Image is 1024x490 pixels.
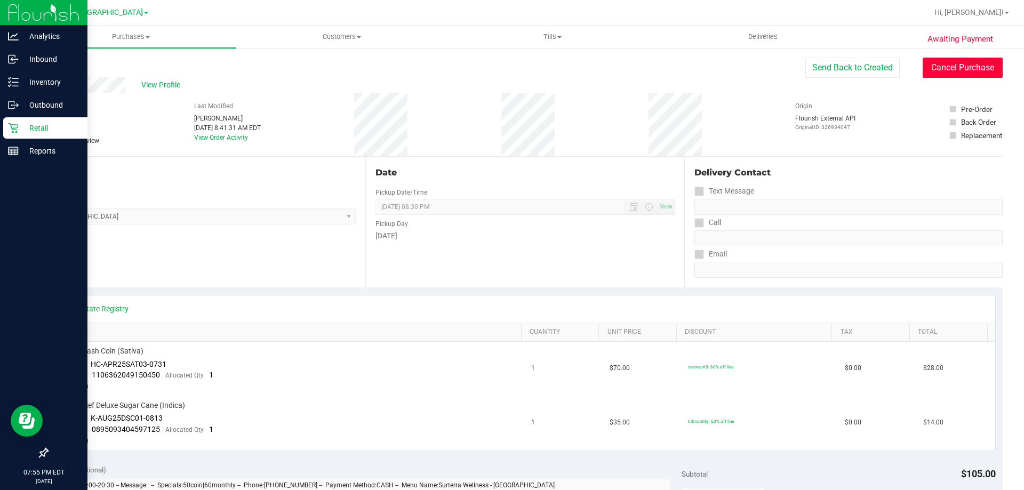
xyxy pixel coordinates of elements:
[19,144,83,157] p: Reports
[961,104,993,115] div: Pre-Order
[11,405,43,437] iframe: Resource center
[934,8,1004,17] span: Hi, [PERSON_NAME]!
[375,230,674,242] div: [DATE]
[961,468,996,479] span: $105.00
[194,101,233,111] label: Last Modified
[961,130,1002,141] div: Replacement
[92,371,160,379] span: 1106362049150450
[918,328,983,336] a: Total
[694,199,1003,215] input: Format: (999) 999-9999
[607,328,673,336] a: Unit Price
[961,117,996,127] div: Back Order
[26,26,236,48] a: Purchases
[141,79,184,91] span: View Profile
[194,134,248,141] a: View Order Activity
[688,419,734,424] span: 60monthly: 60% off line
[531,363,535,373] span: 1
[795,114,855,131] div: Flourish External API
[19,76,83,89] p: Inventory
[375,188,427,197] label: Pickup Date/Time
[923,417,943,428] span: $14.00
[92,425,160,433] span: 0895093404597125
[923,58,1003,78] button: Cancel Purchase
[447,32,657,42] span: Tills
[8,146,19,156] inline-svg: Reports
[5,468,83,477] p: 07:55 PM EDT
[795,101,812,111] label: Origin
[8,100,19,110] inline-svg: Outbound
[375,166,674,179] div: Date
[688,364,733,369] span: second-60: 60% off line
[8,54,19,65] inline-svg: Inbound
[685,328,828,336] a: Discount
[19,53,83,66] p: Inbound
[682,470,708,478] span: Subtotal
[91,360,166,368] span: HC-APR25SAT03-0731
[694,246,727,262] label: Email
[65,303,129,314] a: View State Registry
[734,32,792,42] span: Deliveries
[61,346,143,356] span: FT 2g Hash Coin (Sativa)
[47,166,356,179] div: Location
[61,400,185,411] span: FT 1g Kief Deluxe Sugar Cane (Indica)
[694,230,1003,246] input: Format: (999) 999-9999
[8,123,19,133] inline-svg: Retail
[805,58,900,78] button: Send Back to Created
[795,123,855,131] p: Original ID: 326934047
[531,417,535,428] span: 1
[610,363,630,373] span: $70.00
[19,122,83,134] p: Retail
[8,77,19,87] inline-svg: Inventory
[237,32,446,42] span: Customers
[694,166,1003,179] div: Delivery Contact
[209,371,213,379] span: 1
[8,31,19,42] inline-svg: Analytics
[845,417,861,428] span: $0.00
[658,26,868,48] a: Deliveries
[927,33,993,45] span: Awaiting Payment
[165,372,204,379] span: Allocated Qty
[375,219,408,229] label: Pickup Day
[70,8,143,17] span: [GEOGRAPHIC_DATA]
[209,425,213,433] span: 1
[26,32,236,42] span: Purchases
[610,417,630,428] span: $35.00
[236,26,447,48] a: Customers
[194,114,261,123] div: [PERSON_NAME]
[447,26,658,48] a: Tills
[694,215,721,230] label: Call
[63,328,517,336] a: SKU
[91,414,163,422] span: K-AUG25DSC01-0813
[841,328,906,336] a: Tax
[19,99,83,111] p: Outbound
[19,30,83,43] p: Analytics
[5,477,83,485] p: [DATE]
[530,328,595,336] a: Quantity
[694,183,754,199] label: Text Message
[165,426,204,433] span: Allocated Qty
[194,123,261,133] div: [DATE] 8:41:31 AM EDT
[845,363,861,373] span: $0.00
[923,363,943,373] span: $28.00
